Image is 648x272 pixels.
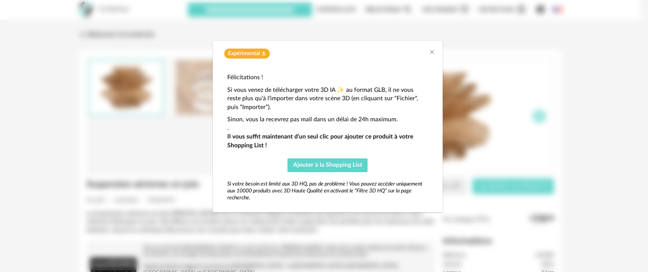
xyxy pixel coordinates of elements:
strong: Il vous suffit maintenant d'un seul clic pour ajouter ce produit à votre Shopping List ! [227,134,413,148]
p: Sinon, vous la recevrez pas mail dans un délai de 24h maximum. . [227,115,428,150]
em: Si votre besoin est limité aux 3D HQ, pas de problème ! Vous pouvez accéder uniquement aux 10000 ... [227,181,422,200]
p: Félicitations ! [227,73,428,82]
button: Ajouter à la Shopping List [287,158,368,172]
span: Expérimental [228,50,260,57]
button: Close [429,49,435,57]
span: Ajouter à la Shopping List [293,162,362,168]
p: Si vous venez de télécharger votre 3D IA ✨ au format GLB, il ne vous reste plus qu'à l'importer d... [227,86,428,112]
span: Flask icon [261,50,266,57]
div: dialog [213,41,443,212]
